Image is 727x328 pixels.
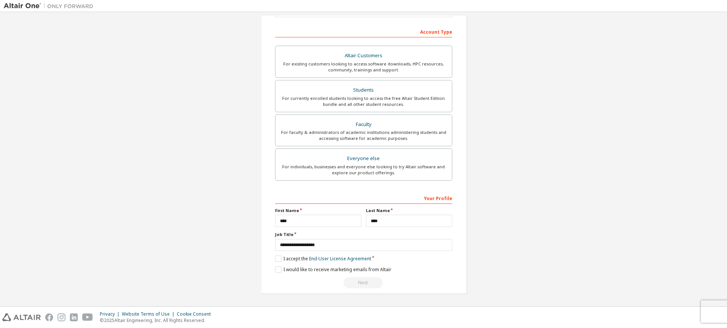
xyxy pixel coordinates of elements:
div: Your Profile [275,192,452,204]
label: Job Title [275,232,452,237]
div: For currently enrolled students looking to access the free Altair Student Edition bundle and all ... [280,95,447,107]
label: I would like to receive marketing emails from Altair [275,266,391,273]
img: youtube.svg [82,313,93,321]
label: Last Name [366,208,452,214]
div: Privacy [100,311,122,317]
div: Account Type [275,25,452,37]
img: Altair One [4,2,97,10]
div: Everyone else [280,153,447,164]
p: © 2025 Altair Engineering, Inc. All Rights Reserved. [100,317,215,324]
div: Students [280,85,447,95]
div: Faculty [280,119,447,130]
label: I accept the [275,255,371,262]
img: linkedin.svg [70,313,78,321]
div: Website Terms of Use [122,311,177,317]
div: For faculty & administrators of academic institutions administering students and accessing softwa... [280,129,447,141]
label: First Name [275,208,361,214]
img: altair_logo.svg [2,313,41,321]
img: facebook.svg [45,313,53,321]
div: For existing customers looking to access software downloads, HPC resources, community, trainings ... [280,61,447,73]
a: End-User License Agreement [309,255,371,262]
div: Cookie Consent [177,311,215,317]
div: For individuals, businesses and everyone else looking to try Altair software and explore our prod... [280,164,447,176]
div: Altair Customers [280,50,447,61]
img: instagram.svg [58,313,65,321]
div: Read and acccept EULA to continue [275,277,452,288]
